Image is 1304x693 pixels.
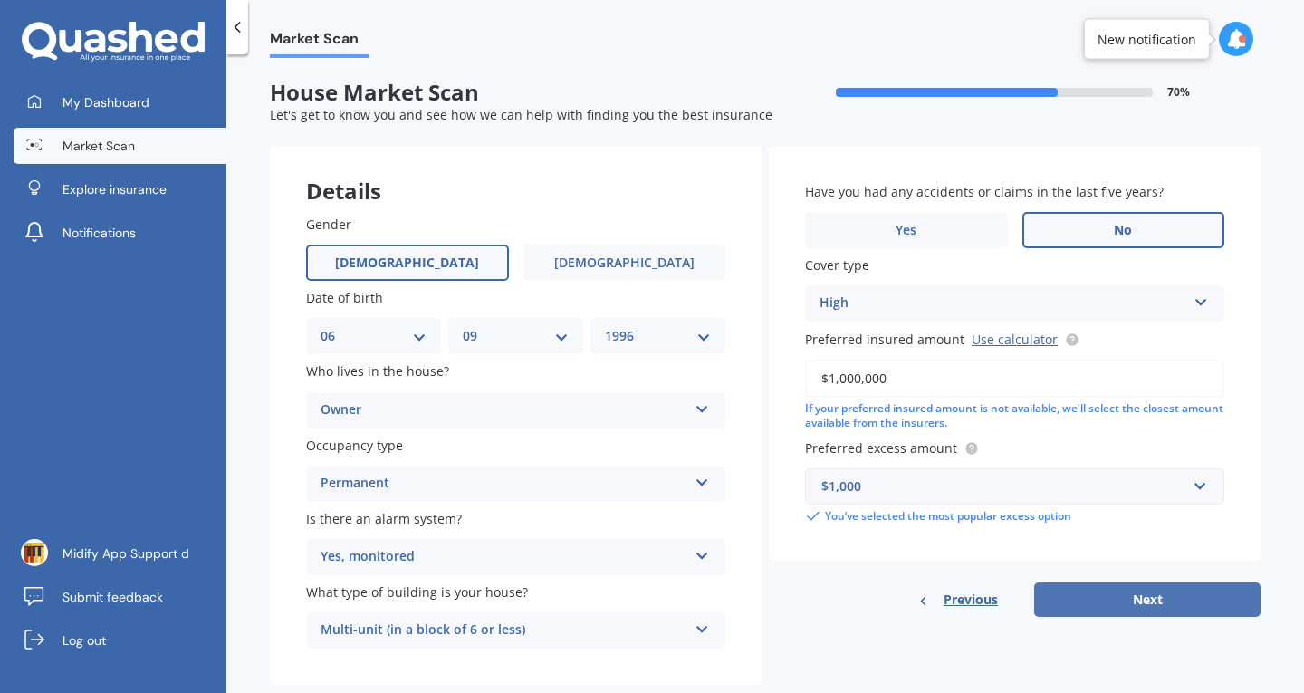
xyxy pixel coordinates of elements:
a: Submit feedback [14,579,226,615]
a: My Dashboard [14,84,226,120]
span: Midify App Support d [62,544,189,563]
span: Cover type [805,256,869,274]
input: Enter amount [805,360,1224,398]
a: Log out [14,622,226,659]
div: You’ve selected the most popular excess option [805,508,1224,525]
span: What type of building is your house? [306,583,528,601]
span: Yes [896,223,916,238]
span: My Dashboard [62,93,149,111]
div: Owner [321,399,687,421]
img: ACg8ocIonKtePqkHyOIoSDSnwuULrGn1YqXHhdQhagfmWYL-JKomKiM=s96-c [21,539,48,566]
a: Notifications [14,215,226,251]
span: Market Scan [62,137,135,155]
div: New notification [1098,30,1196,48]
span: Market Scan [270,30,369,54]
span: Log out [62,631,106,650]
a: Midify App Support d [14,535,226,572]
span: Explore insurance [62,180,167,198]
span: Preferred insured amount [805,331,964,348]
span: [DEMOGRAPHIC_DATA] [335,255,479,271]
div: Details [270,146,762,200]
div: High [820,293,1186,314]
div: Yes, monitored [321,546,687,568]
a: Explore insurance [14,171,226,207]
a: Market Scan [14,128,226,164]
div: Permanent [321,473,687,495]
span: Date of birth [306,289,383,306]
span: No [1114,223,1132,238]
div: Multi-unit (in a block of 6 or less) [321,620,687,641]
span: [DEMOGRAPHIC_DATA] [554,255,695,271]
span: Who lives in the house? [306,363,449,380]
div: $1,000 [821,476,1186,496]
span: Occupancy type [306,437,403,454]
span: Submit feedback [62,588,163,606]
span: 70 % [1167,86,1190,99]
span: Gender [306,216,351,233]
span: Previous [944,586,998,613]
a: Use calculator [972,331,1058,348]
button: Next [1034,582,1261,617]
span: Preferred excess amount [805,439,957,457]
span: Notifications [62,224,136,242]
span: Have you had any accidents or claims in the last five years? [805,183,1164,200]
span: Let's get to know you and see how we can help with finding you the best insurance [270,106,772,123]
div: If your preferred insured amount is not available, we'll select the closest amount available from... [805,401,1224,432]
span: House Market Scan [270,80,765,106]
span: Is there an alarm system? [306,510,462,527]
